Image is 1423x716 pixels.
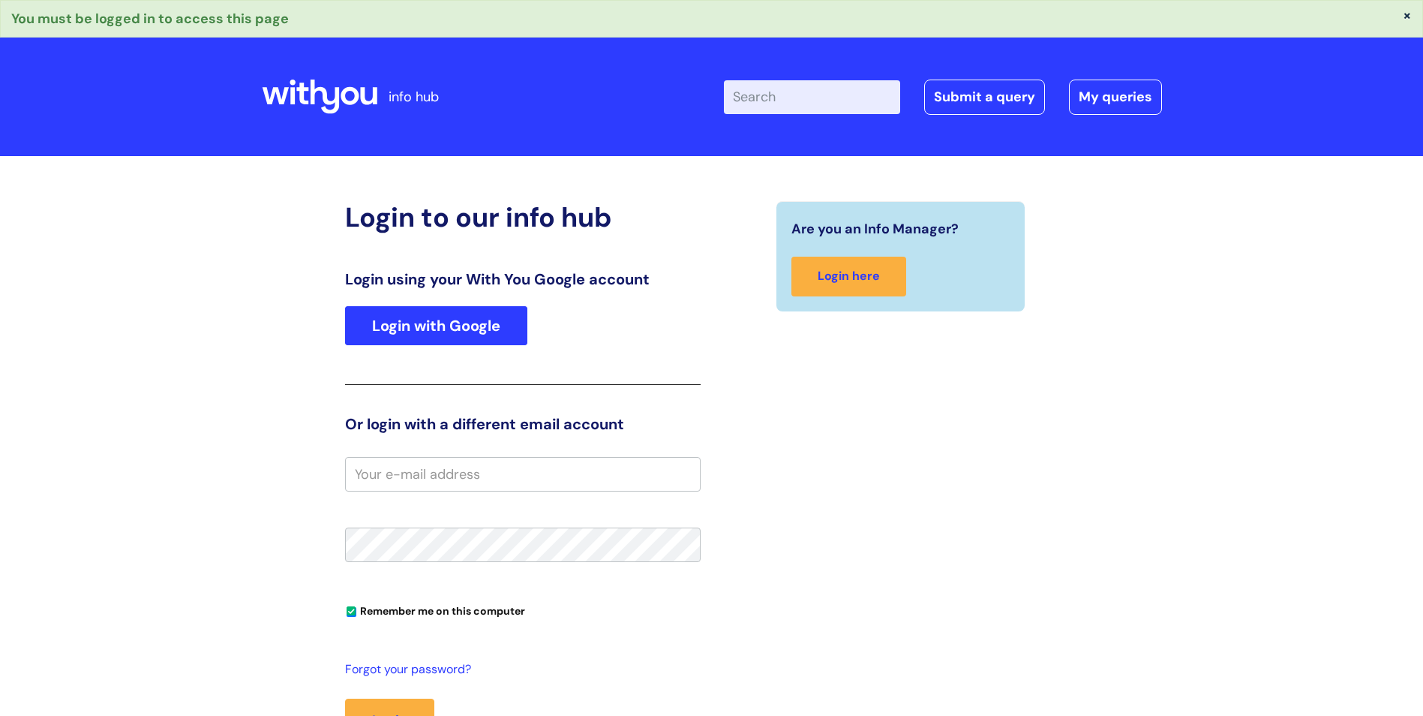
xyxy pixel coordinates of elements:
h3: Or login with a different email account [345,415,701,433]
a: Forgot your password? [345,659,693,681]
input: Remember me on this computer [347,607,356,617]
input: Search [724,80,900,113]
a: Submit a query [924,80,1045,114]
a: My queries [1069,80,1162,114]
a: Login here [791,257,906,296]
button: × [1403,8,1412,22]
p: info hub [389,85,439,109]
h3: Login using your With You Google account [345,270,701,288]
span: Are you an Info Manager? [791,217,959,241]
a: Login with Google [345,306,527,345]
div: You can uncheck this option if you're logging in from a shared device [345,598,701,622]
input: Your e-mail address [345,457,701,492]
label: Remember me on this computer [345,601,525,618]
h2: Login to our info hub [345,201,701,233]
